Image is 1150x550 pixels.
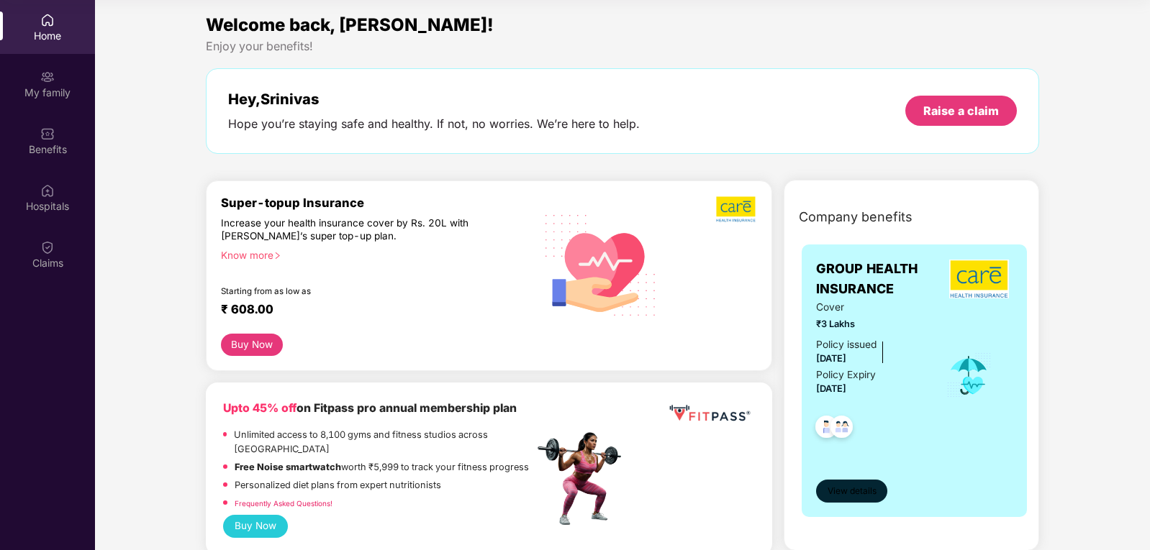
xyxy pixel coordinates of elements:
[206,39,1038,54] div: Enjoy your benefits!
[949,260,1009,298] img: insurerLogo
[228,116,640,132] div: Hope you’re staying safe and healthy. If not, no worries. We’re here to help.
[816,480,887,503] button: View details
[809,411,844,446] img: svg+xml;base64,PHN2ZyB4bWxucz0iaHR0cDovL3d3dy53My5vcmcvMjAwMC9zdmciIHdpZHRoPSI0OC45NDMiIGhlaWdodD...
[235,462,341,472] strong: Free Noise smartwatch
[816,383,846,394] span: [DATE]
[221,216,471,242] div: Increase your health insurance cover by Rs. 20L with [PERSON_NAME]’s super top-up plan.
[828,485,877,498] span: View details
[235,460,529,475] p: worth ₹5,999 to track your fitness progress
[221,196,533,210] div: Super-topup Insurance
[816,259,946,300] span: GROUP HEALTH INSURANCE
[223,401,517,415] b: on Fitpass pro annual membership plan
[221,249,525,259] div: Know more
[40,183,55,198] img: svg+xml;base64,PHN2ZyBpZD0iSG9zcGl0YWxzIiB4bWxucz0iaHR0cDovL3d3dy53My5vcmcvMjAwMC9zdmciIHdpZHRoPS...
[799,207,913,227] span: Company benefits
[40,240,55,255] img: svg+xml;base64,PHN2ZyBpZD0iQ2xhaW0iIHhtbG5zPSJodHRwOi8vd3d3LnczLm9yZy8yMDAwL3N2ZyIgd2lkdGg9IjIwIi...
[223,515,287,538] button: Buy Now
[234,428,533,457] p: Unlimited access to 8,100 gyms and fitness studios across [GEOGRAPHIC_DATA]
[816,300,926,316] span: Cover
[235,478,441,492] p: Personalized diet plans from expert nutritionists
[40,13,55,27] img: svg+xml;base64,PHN2ZyBpZD0iSG9tZSIgeG1sbnM9Imh0dHA6Ly93d3cudzMub3JnLzIwMDAvc3ZnIiB3aWR0aD0iMjAiIG...
[946,352,992,399] img: icon
[533,428,634,529] img: fpp.png
[273,252,281,260] span: right
[824,411,859,446] img: svg+xml;base64,PHN2ZyB4bWxucz0iaHR0cDovL3d3dy53My5vcmcvMjAwMC9zdmciIHdpZHRoPSI0OC45MTUiIGhlaWdodD...
[228,91,640,108] div: Hey, Srinivas
[40,70,55,84] img: svg+xml;base64,PHN2ZyB3aWR0aD0iMjAiIGhlaWdodD0iMjAiIHZpZXdCb3g9IjAgMCAyMCAyMCIgZmlsbD0ibm9uZSIgeG...
[923,103,999,119] div: Raise a claim
[206,14,494,35] span: Welcome back, [PERSON_NAME]!
[716,196,757,223] img: b5dec4f62d2307b9de63beb79f102df3.png
[221,286,472,296] div: Starting from as low as
[223,401,296,415] b: Upto 45% off
[816,353,846,364] span: [DATE]
[666,400,753,426] img: fppp.png
[534,196,668,332] img: svg+xml;base64,PHN2ZyB4bWxucz0iaHR0cDovL3d3dy53My5vcmcvMjAwMC9zdmciIHhtbG5zOnhsaW5rPSJodHRwOi8vd3...
[221,334,282,356] button: Buy Now
[816,317,926,331] span: ₹3 Lakhs
[816,337,877,353] div: Policy issued
[40,127,55,141] img: svg+xml;base64,PHN2ZyBpZD0iQmVuZWZpdHMiIHhtbG5zPSJodHRwOi8vd3d3LnczLm9yZy8yMDAwL3N2ZyIgd2lkdGg9Ij...
[816,367,876,383] div: Policy Expiry
[235,499,332,508] a: Frequently Asked Questions!
[221,302,519,319] div: ₹ 608.00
